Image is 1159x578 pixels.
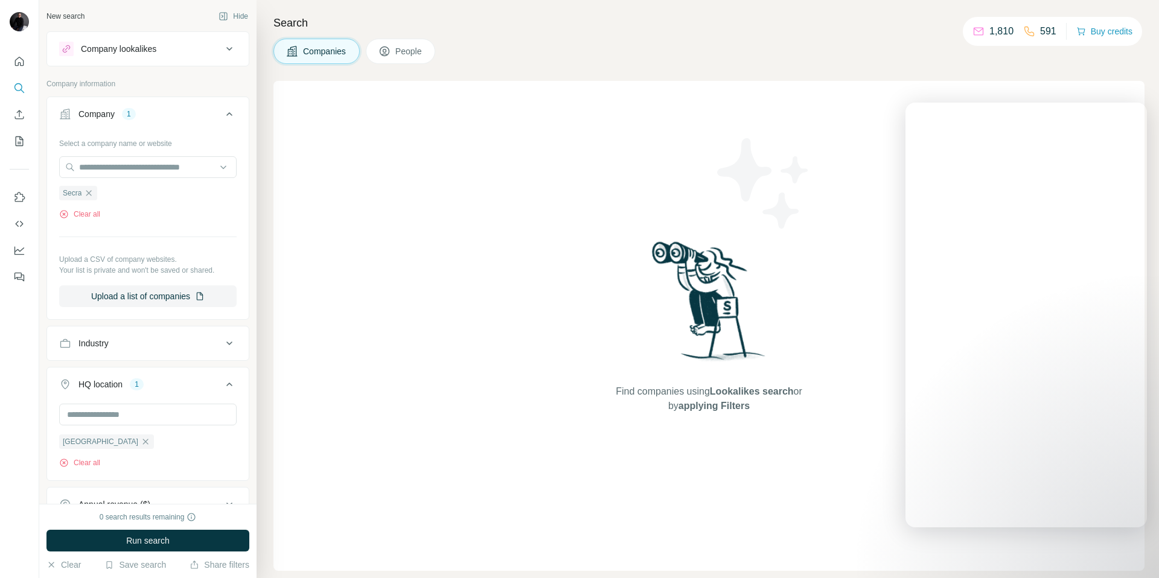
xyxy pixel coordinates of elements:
[63,436,138,447] span: [GEOGRAPHIC_DATA]
[130,379,144,390] div: 1
[46,559,81,571] button: Clear
[1118,537,1147,566] iframe: Intercom live chat
[78,108,115,120] div: Company
[104,559,166,571] button: Save search
[303,45,347,57] span: Companies
[47,329,249,358] button: Industry
[46,11,85,22] div: New search
[46,78,249,89] p: Company information
[47,490,249,519] button: Annual revenue ($)
[10,51,29,72] button: Quick start
[59,133,237,149] div: Select a company name or website
[10,12,29,31] img: Avatar
[10,186,29,208] button: Use Surfe on LinkedIn
[81,43,156,55] div: Company lookalikes
[395,45,423,57] span: People
[78,378,123,390] div: HQ location
[1040,24,1056,39] p: 591
[59,457,100,468] button: Clear all
[59,254,237,265] p: Upload a CSV of company websites.
[10,213,29,235] button: Use Surfe API
[10,240,29,261] button: Dashboard
[47,370,249,404] button: HQ location1
[126,535,170,547] span: Run search
[612,384,805,413] span: Find companies using or by
[63,188,81,198] span: Secra
[59,209,100,220] button: Clear all
[273,14,1145,31] h4: Search
[1076,23,1132,40] button: Buy credits
[647,238,772,373] img: Surfe Illustration - Woman searching with binoculars
[989,24,1014,39] p: 1,810
[10,104,29,125] button: Enrich CSV
[678,401,750,411] span: applying Filters
[710,386,794,396] span: Lookalikes search
[10,266,29,288] button: Feedback
[10,77,29,99] button: Search
[709,129,818,238] img: Surfe Illustration - Stars
[78,498,150,510] div: Annual revenue ($)
[47,34,249,63] button: Company lookalikes
[47,100,249,133] button: Company1
[59,265,237,276] p: Your list is private and won't be saved or shared.
[10,130,29,152] button: My lists
[78,337,109,349] div: Industry
[46,530,249,551] button: Run search
[190,559,249,571] button: Share filters
[100,512,197,522] div: 0 search results remaining
[210,7,257,25] button: Hide
[122,109,136,119] div: 1
[905,103,1147,527] iframe: Intercom live chat
[59,285,237,307] button: Upload a list of companies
